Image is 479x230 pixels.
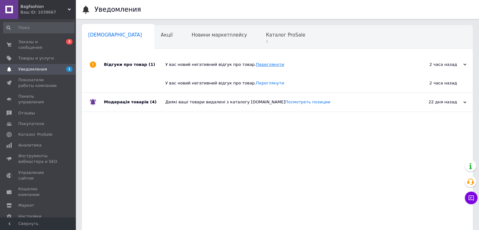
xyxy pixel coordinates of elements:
div: Відгуки про товар [104,55,165,74]
span: (1) [149,62,155,67]
h1: Уведомления [94,6,141,13]
div: У вас новий негативний відгук про товар. [165,80,394,86]
span: Покупатели [18,121,44,127]
span: Новини маркетплейсу [191,32,247,38]
span: Управление сайтом [18,170,58,181]
div: 2 часа назад [394,74,473,92]
div: У вас новий негативний відгук про товар. [165,62,403,67]
span: Каталог ProSale [266,32,305,38]
span: Аналитика [18,142,42,148]
div: 22 дня назад [403,99,466,105]
span: 3 [66,39,72,44]
button: Чат с покупателем [465,192,477,204]
span: Акції [161,32,173,38]
span: Маркет [18,203,34,208]
a: Переглянути [256,81,284,85]
span: Кошелек компании [18,186,58,198]
span: BagFashion [20,4,68,9]
div: Ваш ID: 1039667 [20,9,76,15]
span: Заказы и сообщения [18,39,58,50]
div: 2 часа назад [403,62,466,67]
span: 1 [66,66,72,72]
span: [DEMOGRAPHIC_DATA] [88,32,142,38]
span: Товары и услуги [18,55,54,61]
span: Отзывы [18,110,35,116]
span: Показатели работы компании [18,77,58,89]
input: Поиск [3,22,74,33]
span: Инструменты вебмастера и SEO [18,153,58,164]
span: Каталог ProSale [18,132,52,137]
a: Переглянути [256,62,284,67]
a: Посмотреть позиции [285,100,330,104]
span: Уведомления [18,66,47,72]
span: 1 [266,39,305,44]
span: Панель управления [18,94,58,105]
span: (4) [150,100,157,104]
div: Деякі ваші товари видалені з каталогу [DOMAIN_NAME] [165,99,403,105]
div: Модерація товарів [104,93,165,112]
span: Настройки [18,214,41,219]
